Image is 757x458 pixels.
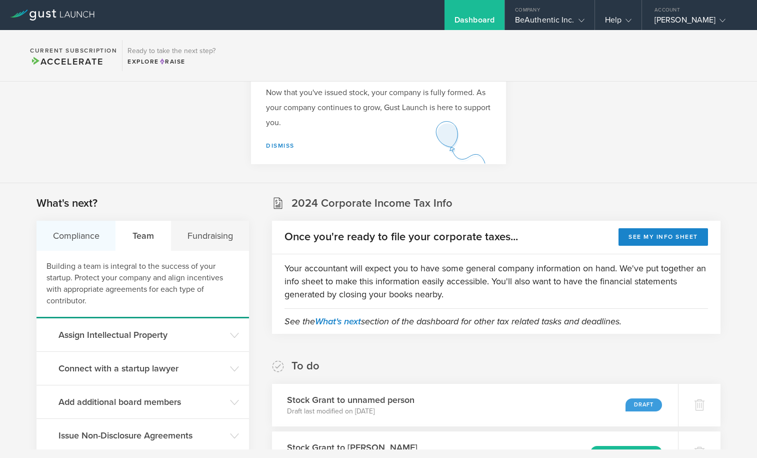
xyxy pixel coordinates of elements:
h2: Once you're ready to file your corporate taxes... [284,230,518,244]
span: Accelerate [30,56,103,67]
h3: Stock Grant to unnamed person [287,393,414,406]
p: Your accountant will expect you to have some general company information on hand. We've put toget... [284,262,708,301]
div: Explore [127,57,215,66]
a: What's next [315,316,361,327]
div: Ready to take the next step?ExploreRaise [122,40,220,71]
span: Raise [159,58,185,65]
div: Fundraising [171,221,249,251]
iframe: Chat Widget [707,410,757,458]
h3: Add additional board members [58,395,225,408]
h3: Issue Non-Disclosure Agreements [58,429,225,442]
h3: Connect with a startup lawyer [58,362,225,375]
p: Now that you've issued stock, your company is fully formed. As your company continues to grow, Gu... [266,85,491,130]
em: See the section of the dashboard for other tax related tasks and deadlines. [284,316,621,327]
p: Draft last modified on [DATE] [287,406,414,416]
h2: 2024 Corporate Income Tax Info [291,196,452,211]
h2: Current Subscription [30,48,117,54]
h2: To do [291,359,319,373]
h3: Ready to take the next step? [127,48,215,55]
h3: Stock Grant to [PERSON_NAME] [287,441,417,454]
h3: Assign Intellectual Property [58,328,225,341]
div: BeAuthentic Inc. [515,15,584,30]
a: Dismiss [266,142,294,149]
div: Help [605,15,631,30]
div: Dashboard [454,15,494,30]
div: Compliance [36,221,116,251]
h2: What's next? [36,196,97,211]
button: See my info sheet [618,228,708,246]
div: Building a team is integral to the success of your startup. Protect your company and align incent... [36,251,249,318]
div: Team [116,221,170,251]
div: Stock Grant to unnamed personDraft last modified on [DATE]Draft [272,384,678,426]
div: [PERSON_NAME] [654,15,739,30]
div: Draft [625,398,662,411]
